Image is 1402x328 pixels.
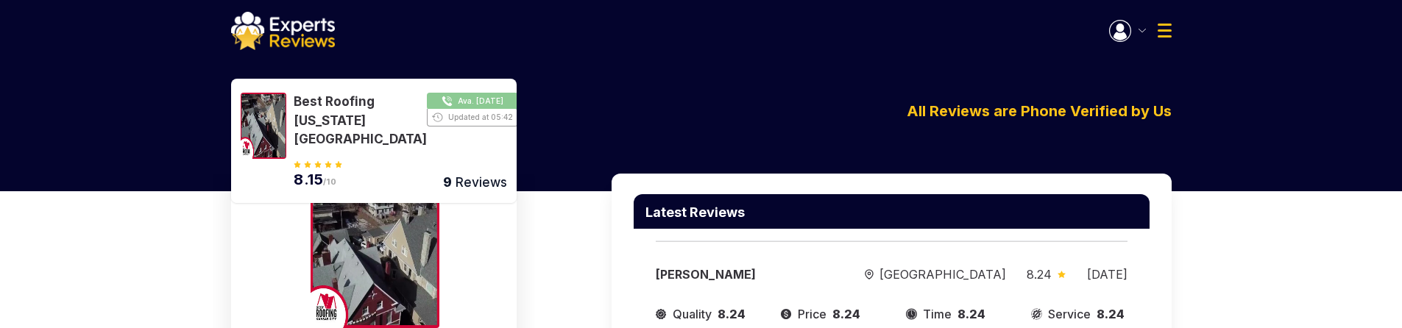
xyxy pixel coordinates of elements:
[645,206,745,219] p: Latest Reviews
[231,12,335,50] img: logo
[1158,24,1172,38] img: Menu Icon
[718,307,746,321] span: 8.24
[294,171,323,188] span: 8.15
[1058,271,1066,278] img: slider icon
[865,269,874,280] img: slider icon
[832,307,860,321] span: 8.24
[907,100,1172,122] p: All Reviews are Phone Verified by Us
[673,305,712,323] span: Quality
[798,305,826,323] span: Price
[1087,265,1127,283] div: [DATE]
[656,265,844,283] div: [PERSON_NAME]
[311,199,439,328] img: expert image
[656,305,667,323] img: slider icon
[781,305,792,323] img: slider icon
[231,79,517,123] p: Best Roofing [US_STATE][GEOGRAPHIC_DATA]
[923,305,952,323] span: Time
[957,307,985,321] span: 8.24
[1031,305,1042,323] img: slider icon
[879,265,1006,283] span: [GEOGRAPHIC_DATA]
[241,93,287,159] img: 175188558380285.jpeg
[1109,20,1131,42] img: Menu Icon
[1027,267,1052,282] span: 8.24
[323,177,336,187] span: /10
[1048,305,1091,323] span: Service
[443,174,452,190] span: 9
[452,174,507,190] span: Reviews
[1139,29,1146,32] img: Menu Icon
[906,305,917,323] img: slider icon
[1097,307,1125,321] span: 8.24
